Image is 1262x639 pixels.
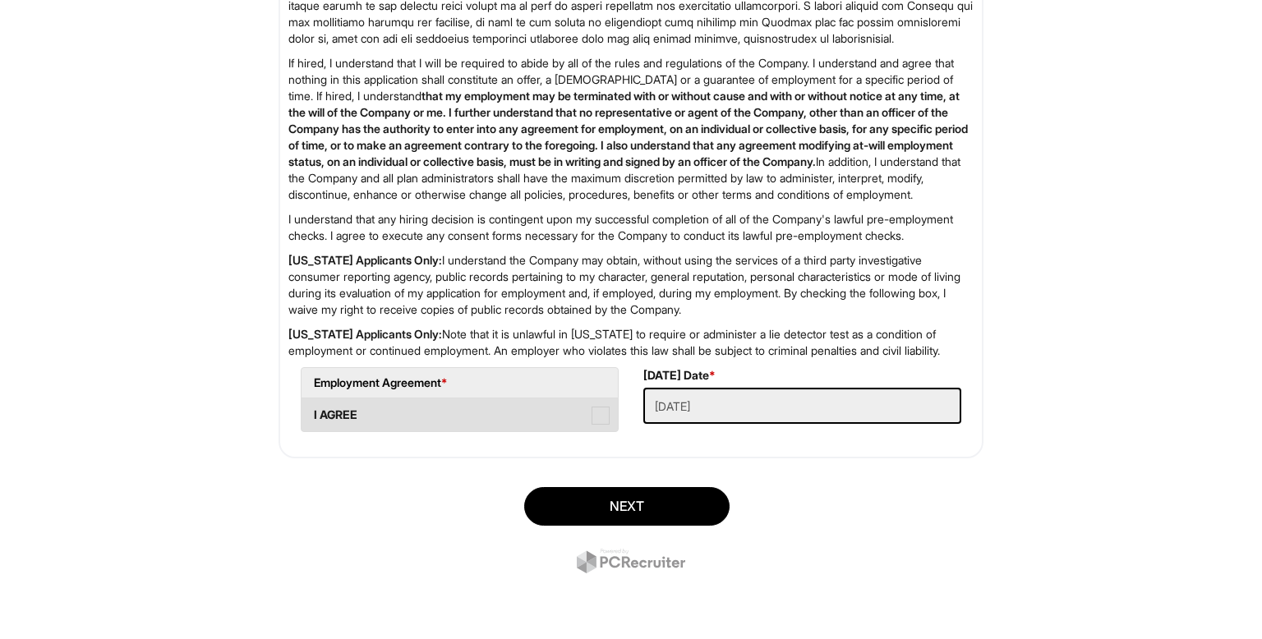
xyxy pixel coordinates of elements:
label: [DATE] Date [643,367,716,384]
p: I understand that any hiring decision is contingent upon my successful completion of all of the C... [288,211,974,244]
button: Next [524,487,730,526]
label: I AGREE [302,398,618,431]
p: If hired, I understand that I will be required to abide by all of the rules and regulations of th... [288,55,974,203]
strong: [US_STATE] Applicants Only: [288,327,442,341]
p: I understand the Company may obtain, without using the services of a third party investigative co... [288,252,974,318]
p: Note that it is unlawful in [US_STATE] to require or administer a lie detector test as a conditio... [288,326,974,359]
input: Today's Date [643,388,961,424]
strong: [US_STATE] Applicants Only: [288,253,442,267]
h5: Employment Agreement [314,376,606,388]
strong: that my employment may be terminated with or without cause and with or without notice at any time... [288,89,968,168]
